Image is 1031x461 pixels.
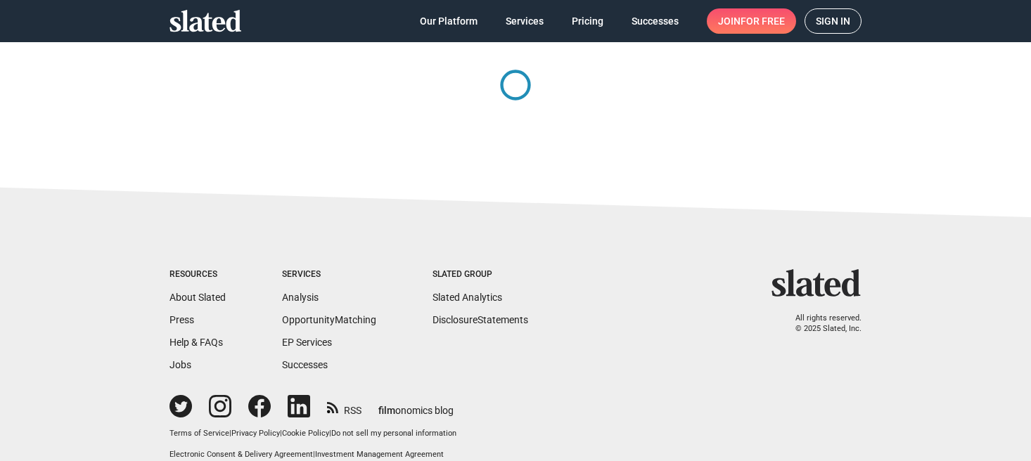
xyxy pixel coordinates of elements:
span: for free [741,8,785,34]
a: OpportunityMatching [282,314,376,325]
a: Services [494,8,555,34]
a: About Slated [169,292,226,303]
a: Our Platform [409,8,489,34]
span: Join [718,8,785,34]
a: RSS [327,396,361,417]
a: Successes [620,8,690,34]
a: Investment Management Agreement [315,450,444,459]
a: Successes [282,359,328,370]
a: Analysis [282,292,319,303]
span: Pricing [572,8,603,34]
button: Do not sell my personal information [331,429,456,439]
a: Slated Analytics [433,292,502,303]
span: Successes [632,8,679,34]
span: | [313,450,315,459]
a: Sign in [805,8,862,34]
span: Services [506,8,544,34]
span: film [378,405,395,416]
a: filmonomics blog [378,393,454,417]
span: Sign in [816,9,850,33]
div: Resources [169,269,226,280]
a: Electronic Consent & Delivery Agreement [169,450,313,459]
a: EP Services [282,337,332,348]
a: Cookie Policy [282,429,329,438]
div: Slated Group [433,269,528,280]
a: Pricing [561,8,615,34]
a: DisclosureStatements [433,314,528,325]
span: Our Platform [420,8,478,34]
div: Services [282,269,376,280]
span: | [329,429,331,438]
a: Joinfor free [707,8,796,34]
p: All rights reserved. © 2025 Slated, Inc. [781,313,862,334]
